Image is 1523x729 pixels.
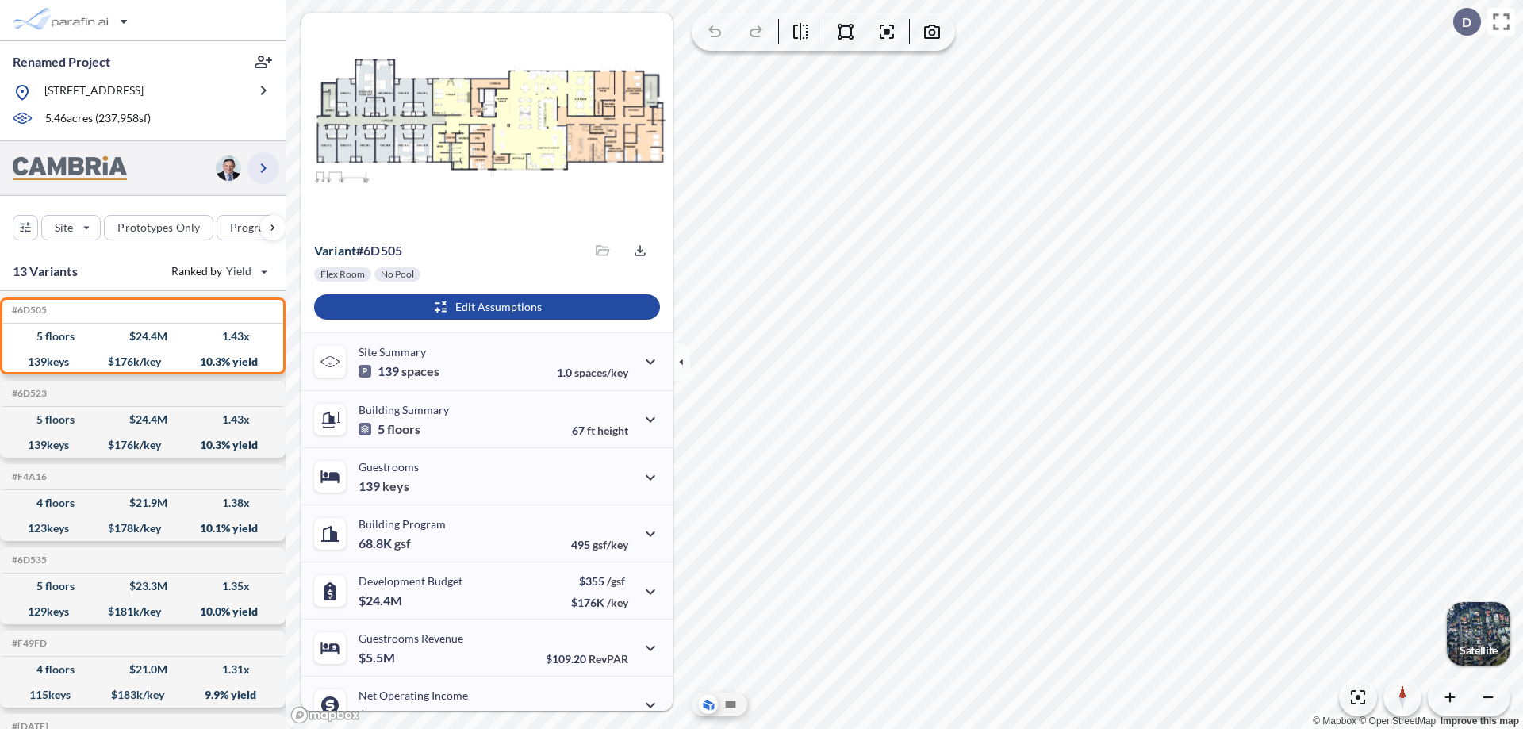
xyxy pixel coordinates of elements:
[216,155,241,181] img: user logo
[1462,15,1471,29] p: D
[382,478,409,494] span: keys
[359,421,420,437] p: 5
[226,263,252,279] span: Yield
[13,156,127,181] img: BrandImage
[117,220,200,236] p: Prototypes Only
[9,305,47,316] h5: Click to copy the code
[561,709,628,723] p: 45.0%
[401,363,439,379] span: spaces
[359,517,446,531] p: Building Program
[13,53,110,71] p: Renamed Project
[359,631,463,645] p: Guestrooms Revenue
[104,215,213,240] button: Prototypes Only
[359,689,468,702] p: Net Operating Income
[314,243,356,258] span: Variant
[593,538,628,551] span: gsf/key
[387,421,420,437] span: floors
[597,424,628,437] span: height
[359,707,397,723] p: $2.5M
[699,695,718,714] button: Aerial View
[159,259,278,284] button: Ranked by Yield
[571,574,628,588] p: $355
[230,220,274,236] p: Program
[1441,716,1519,727] a: Improve this map
[1447,602,1510,666] button: Switcher ImageSatellite
[607,574,625,588] span: /gsf
[320,268,365,281] p: Flex Room
[359,478,409,494] p: 139
[359,460,419,474] p: Guestrooms
[359,403,449,416] p: Building Summary
[55,220,73,236] p: Site
[1460,644,1498,657] p: Satellite
[381,268,414,281] p: No Pool
[13,262,78,281] p: 13 Variants
[589,652,628,666] span: RevPAR
[546,652,628,666] p: $109.20
[359,574,462,588] p: Development Budget
[9,471,47,482] h5: Click to copy the code
[557,366,628,379] p: 1.0
[217,215,302,240] button: Program
[359,535,411,551] p: 68.8K
[45,110,151,128] p: 5.46 acres ( 237,958 sf)
[574,366,628,379] span: spaces/key
[359,363,439,379] p: 139
[394,535,411,551] span: gsf
[607,596,628,609] span: /key
[290,706,360,724] a: Mapbox homepage
[9,554,47,566] h5: Click to copy the code
[593,709,628,723] span: margin
[44,82,144,102] p: [STREET_ADDRESS]
[571,596,628,609] p: $176K
[1447,602,1510,666] img: Switcher Image
[721,695,740,714] button: Site Plan
[359,650,397,666] p: $5.5M
[1359,716,1436,727] a: OpenStreetMap
[359,345,426,359] p: Site Summary
[41,215,101,240] button: Site
[359,593,405,608] p: $24.4M
[587,424,595,437] span: ft
[9,388,47,399] h5: Click to copy the code
[9,638,47,649] h5: Click to copy the code
[572,424,628,437] p: 67
[314,294,660,320] button: Edit Assumptions
[1313,716,1356,727] a: Mapbox
[314,243,402,259] p: # 6d505
[455,299,542,315] p: Edit Assumptions
[571,538,628,551] p: 495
